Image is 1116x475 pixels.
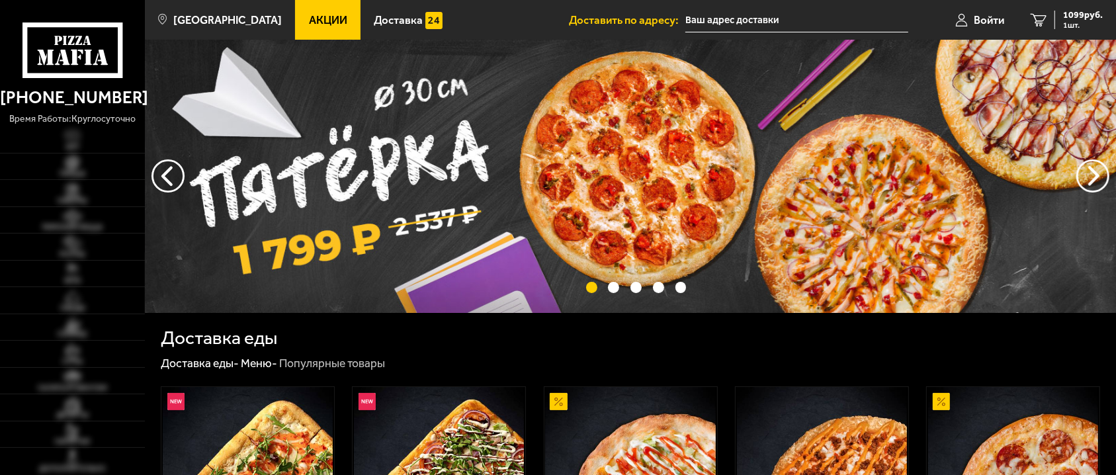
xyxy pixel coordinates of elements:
span: 1 шт. [1063,21,1103,29]
button: точки переключения [630,282,642,293]
span: [GEOGRAPHIC_DATA] [173,15,282,26]
img: Акционный [933,393,950,410]
h1: Доставка еды [161,329,277,347]
a: Меню- [241,357,277,370]
button: точки переключения [586,282,597,293]
input: Ваш адрес доставки [685,8,908,32]
button: точки переключения [675,282,687,293]
a: Доставка еды- [161,357,239,370]
span: 1099 руб. [1063,11,1103,20]
div: Популярные товары [279,356,385,371]
img: Новинка [359,393,376,410]
img: Акционный [550,393,567,410]
button: предыдущий [1076,159,1109,193]
span: Доставка [374,15,423,26]
img: 15daf4d41897b9f0e9f617042186c801.svg [425,12,443,29]
button: точки переключения [653,282,664,293]
span: Акции [309,15,347,26]
span: Войти [974,15,1004,26]
button: следующий [151,159,185,193]
img: Новинка [167,393,185,410]
span: Доставить по адресу: [569,15,685,26]
button: точки переключения [608,282,619,293]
